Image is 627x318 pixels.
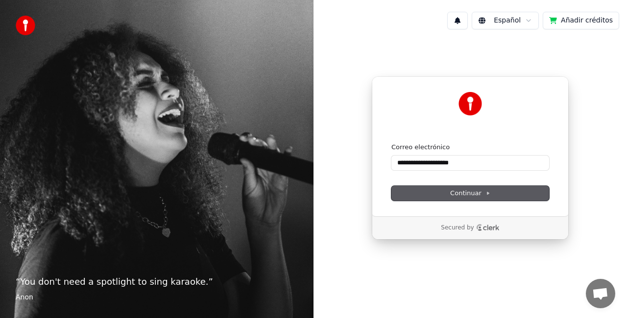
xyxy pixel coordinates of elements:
p: “ You don't need a spotlight to sing karaoke. ” [16,275,298,289]
img: Youka [458,92,482,115]
button: Continuar [391,186,549,201]
label: Correo electrónico [391,143,450,152]
a: Clerk logo [476,224,500,231]
span: Continuar [450,189,490,198]
img: youka [16,16,35,35]
p: Secured by [441,224,474,232]
div: Chat abierto [586,279,615,308]
button: Añadir créditos [543,12,619,29]
footer: Anon [16,293,298,302]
